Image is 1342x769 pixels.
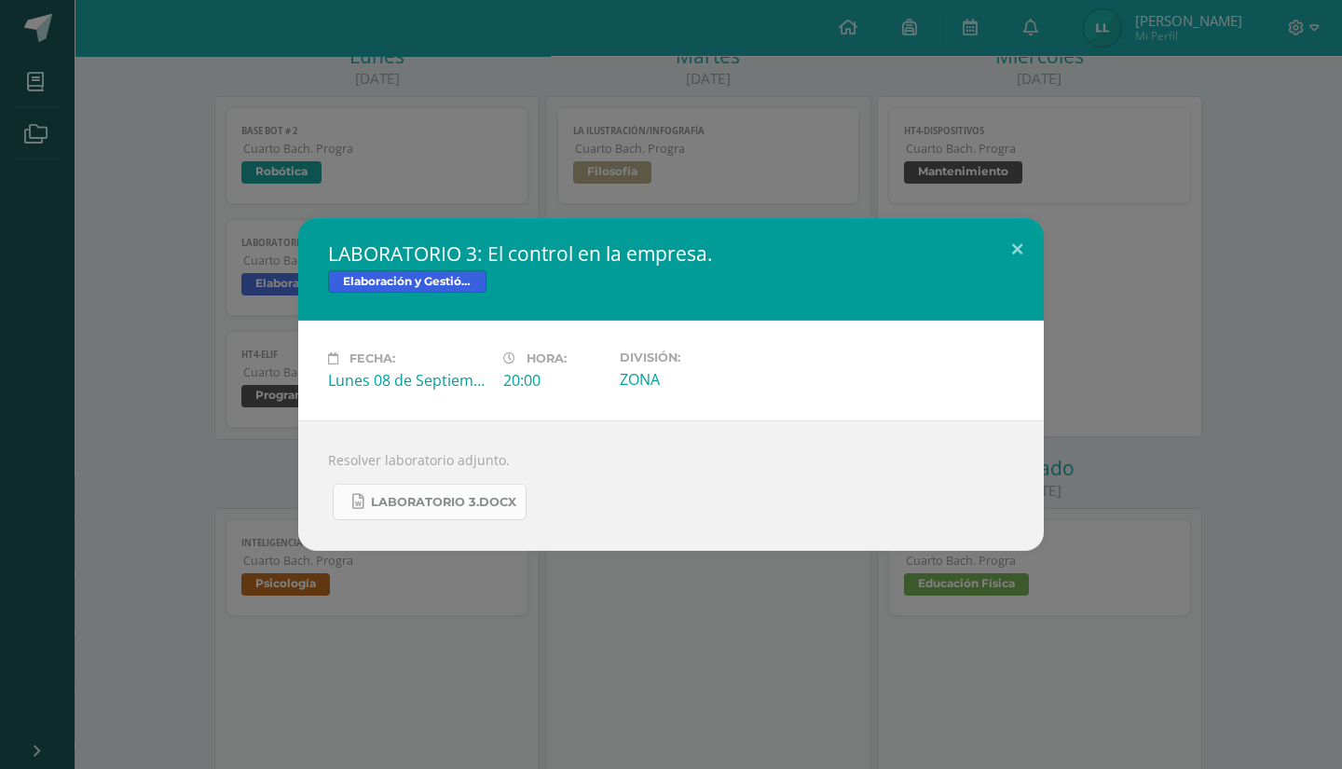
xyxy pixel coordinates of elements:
[620,350,780,364] label: División:
[503,370,605,391] div: 20:00
[527,351,567,365] span: Hora:
[333,484,527,520] a: LABORATORIO 3.docx
[620,369,780,390] div: ZONA
[328,270,486,293] span: Elaboración y Gestión de proyectos
[328,370,488,391] div: Lunes 08 de Septiembre
[991,218,1044,282] button: Close (Esc)
[328,240,1014,267] h2: LABORATORIO 3: El control en la empresa.
[298,420,1044,551] div: Resolver laboratorio adjunto.
[371,495,516,510] span: LABORATORIO 3.docx
[349,351,395,365] span: Fecha:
